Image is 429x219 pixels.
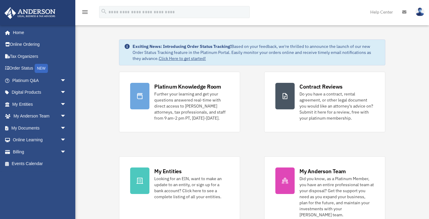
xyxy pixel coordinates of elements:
[264,72,385,132] a: Contract Reviews Do you have a contract, rental agreement, or other legal document you would like...
[60,146,72,158] span: arrow_drop_down
[4,98,75,110] a: My Entitiesarrow_drop_down
[4,146,75,158] a: Billingarrow_drop_down
[60,86,72,99] span: arrow_drop_down
[4,27,72,39] a: Home
[415,8,424,16] img: User Pic
[4,39,75,51] a: Online Ordering
[154,167,181,175] div: My Entities
[60,110,72,123] span: arrow_drop_down
[60,74,72,87] span: arrow_drop_down
[3,7,57,19] img: Anderson Advisors Platinum Portal
[4,110,75,122] a: My Anderson Teamarrow_drop_down
[154,176,229,200] div: Looking for an EIN, want to make an update to an entity, or sign up for a bank account? Click her...
[4,50,75,62] a: Tax Organizers
[81,11,89,16] a: menu
[299,167,346,175] div: My Anderson Team
[60,98,72,111] span: arrow_drop_down
[4,122,75,134] a: My Documentsarrow_drop_down
[4,74,75,86] a: Platinum Q&Aarrow_drop_down
[60,134,72,146] span: arrow_drop_down
[60,122,72,134] span: arrow_drop_down
[299,83,343,90] div: Contract Reviews
[4,62,75,75] a: Order StatusNEW
[4,134,75,146] a: Online Learningarrow_drop_down
[133,43,380,61] div: Based on your feedback, we're thrilled to announce the launch of our new Order Status Tracking fe...
[101,8,107,15] i: search
[133,44,231,49] strong: Exciting News: Introducing Order Status Tracking!
[81,8,89,16] i: menu
[154,83,221,90] div: Platinum Knowledge Room
[4,158,75,170] a: Events Calendar
[4,86,75,99] a: Digital Productsarrow_drop_down
[119,72,240,132] a: Platinum Knowledge Room Further your learning and get your questions answered real-time with dire...
[299,176,374,218] div: Did you know, as a Platinum Member, you have an entire professional team at your disposal? Get th...
[154,91,229,121] div: Further your learning and get your questions answered real-time with direct access to [PERSON_NAM...
[35,64,48,73] div: NEW
[299,91,374,121] div: Do you have a contract, rental agreement, or other legal document you would like an attorney's ad...
[159,56,206,61] a: Click Here to get started!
